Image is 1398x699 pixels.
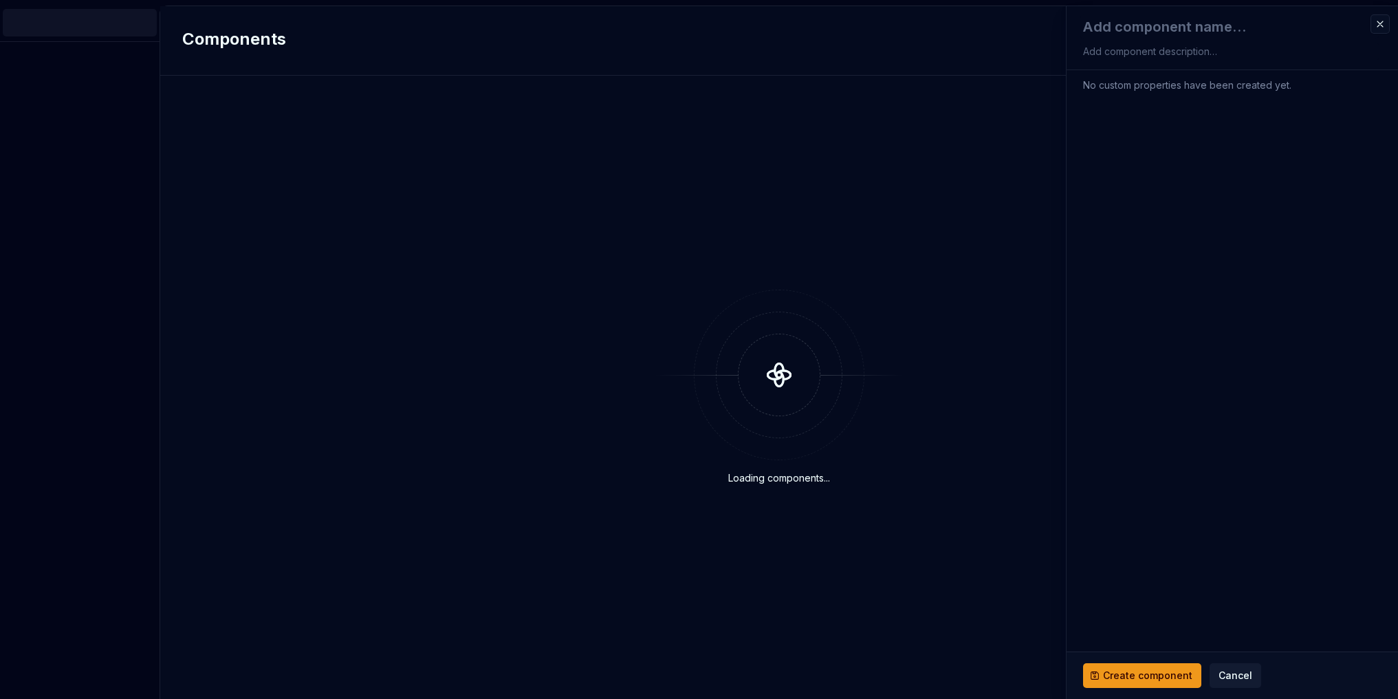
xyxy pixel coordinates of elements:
button: Create component [1083,663,1201,688]
button: Cancel [1210,663,1261,688]
h2: Components [182,28,286,53]
div: Loading components... [728,471,830,485]
span: Cancel [1219,669,1252,682]
span: Create component [1103,669,1192,682]
div: No custom properties have been created yet. [1083,78,1381,92]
